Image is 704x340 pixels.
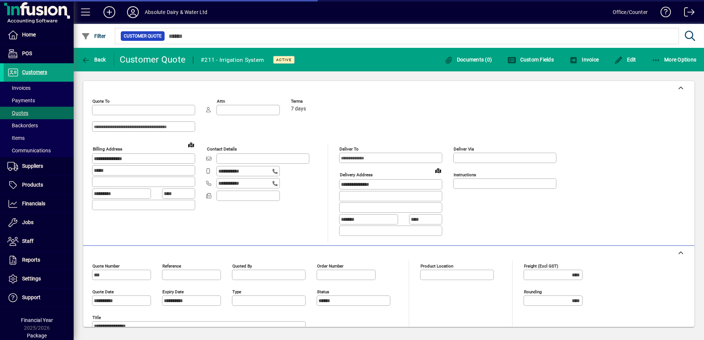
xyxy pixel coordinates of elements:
span: Documents (0) [444,57,492,63]
span: Settings [22,276,41,281]
a: Backorders [4,119,74,132]
mat-label: Quoted by [232,263,252,268]
span: More Options [652,57,697,63]
mat-label: Product location [420,263,453,268]
span: Customer Quote [124,32,162,40]
mat-label: Quote number [92,263,120,268]
span: Suppliers [22,163,43,169]
a: Payments [4,94,74,107]
mat-label: Reference [162,263,181,268]
span: Invoices [7,85,31,91]
button: Filter [80,29,108,43]
button: More Options [650,53,698,66]
a: Reports [4,251,74,269]
span: Jobs [22,219,34,225]
a: Settings [4,270,74,288]
span: Financial Year [21,317,53,323]
mat-label: Instructions [454,172,476,177]
a: Items [4,132,74,144]
a: Invoices [4,82,74,94]
div: Absolute Dairy & Water Ltd [145,6,208,18]
a: Jobs [4,213,74,232]
mat-label: Rounding [524,289,542,294]
a: Staff [4,232,74,251]
button: Edit [612,53,638,66]
span: Back [81,57,106,63]
span: 7 days [291,106,306,112]
a: Home [4,26,74,44]
span: Customers [22,69,47,75]
button: Custom Fields [506,53,556,66]
a: View on map [185,139,197,150]
span: Home [22,32,36,38]
span: Active [276,57,292,62]
span: Filter [81,33,106,39]
span: Payments [7,98,35,103]
div: #211 - Irrigation System [201,54,264,66]
div: Office/Counter [613,6,648,18]
span: POS [22,50,32,56]
button: Profile [121,6,145,19]
app-page-header-button: Back [74,53,114,66]
span: Terms [291,99,335,104]
mat-label: Type [232,289,241,294]
span: Products [22,182,43,188]
mat-label: Attn [217,99,225,104]
a: POS [4,45,74,63]
span: Backorders [7,123,38,128]
mat-label: Expiry date [162,289,184,294]
span: Invoice [569,57,599,63]
span: Custom Fields [507,57,554,63]
mat-label: Order number [317,263,344,268]
button: Add [98,6,121,19]
span: Items [7,135,25,141]
a: Knowledge Base [655,1,671,25]
span: Staff [22,238,34,244]
a: Logout [679,1,695,25]
mat-label: Deliver via [454,146,474,152]
mat-label: Freight (excl GST) [524,263,558,268]
span: Financials [22,201,45,206]
div: Customer Quote [120,54,186,65]
a: Products [4,176,74,194]
span: Reports [22,257,40,263]
a: Quotes [4,107,74,119]
mat-label: Status [317,289,329,294]
mat-label: Title [92,315,101,320]
a: View on map [432,164,444,176]
span: Edit [614,57,636,63]
a: Support [4,288,74,307]
a: Suppliers [4,157,74,176]
span: Communications [7,148,51,153]
button: Back [80,53,108,66]
mat-label: Quote To [92,99,110,104]
a: Communications [4,144,74,157]
span: Quotes [7,110,28,116]
span: Package [27,333,47,339]
button: Documents (0) [442,53,494,66]
span: Support [22,294,41,300]
mat-label: Quote date [92,289,114,294]
mat-label: Deliver To [339,146,359,152]
a: Financials [4,195,74,213]
button: Invoice [567,53,601,66]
